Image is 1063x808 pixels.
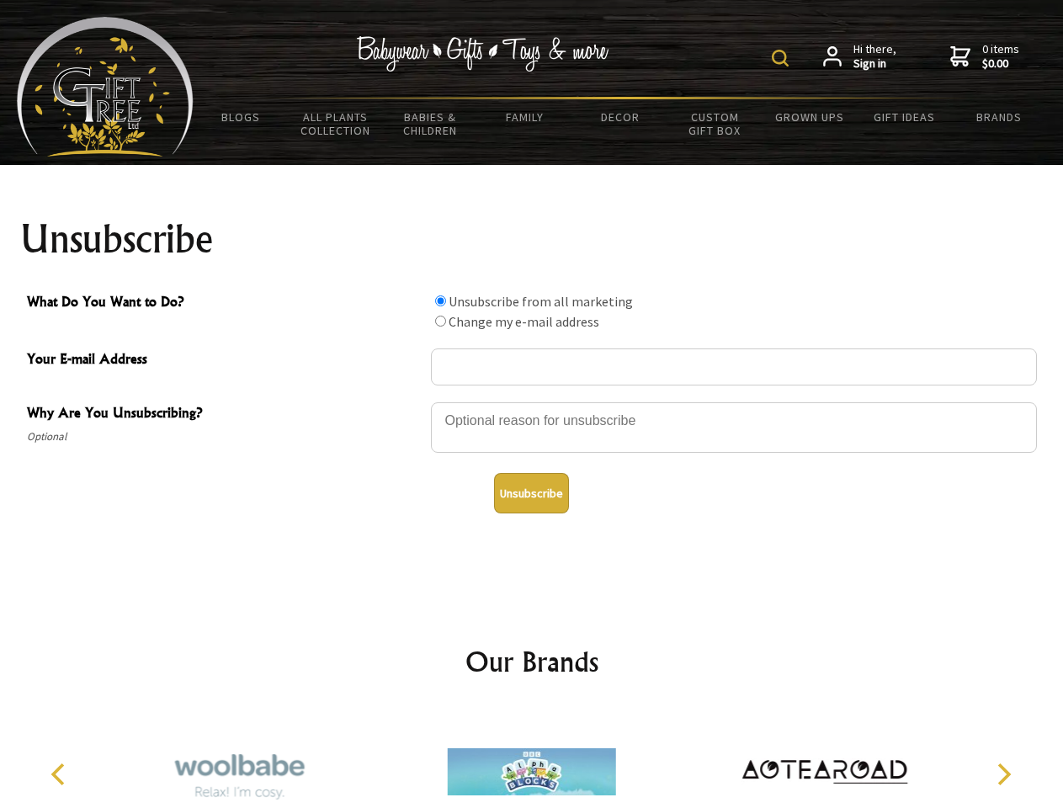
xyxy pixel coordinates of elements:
[449,293,633,310] label: Unsubscribe from all marketing
[435,316,446,327] input: What Do You Want to Do?
[478,99,573,135] a: Family
[667,99,763,148] a: Custom Gift Box
[853,42,896,72] span: Hi there,
[982,41,1019,72] span: 0 items
[42,756,79,793] button: Previous
[27,402,423,427] span: Why Are You Unsubscribing?
[34,641,1030,682] h2: Our Brands
[985,756,1022,793] button: Next
[20,219,1044,259] h1: Unsubscribe
[823,42,896,72] a: Hi there,Sign in
[383,99,478,148] a: Babies & Children
[27,348,423,373] span: Your E-mail Address
[772,50,789,66] img: product search
[572,99,667,135] a: Decor
[289,99,384,148] a: All Plants Collection
[950,42,1019,72] a: 0 items$0.00
[27,291,423,316] span: What Do You Want to Do?
[357,36,609,72] img: Babywear - Gifts - Toys & more
[431,348,1037,385] input: Your E-mail Address
[27,427,423,447] span: Optional
[435,295,446,306] input: What Do You Want to Do?
[857,99,952,135] a: Gift Ideas
[762,99,857,135] a: Grown Ups
[431,402,1037,453] textarea: Why Are You Unsubscribing?
[982,56,1019,72] strong: $0.00
[17,17,194,157] img: Babyware - Gifts - Toys and more...
[853,56,896,72] strong: Sign in
[494,473,569,513] button: Unsubscribe
[194,99,289,135] a: BLOGS
[449,313,599,330] label: Change my e-mail address
[952,99,1047,135] a: Brands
